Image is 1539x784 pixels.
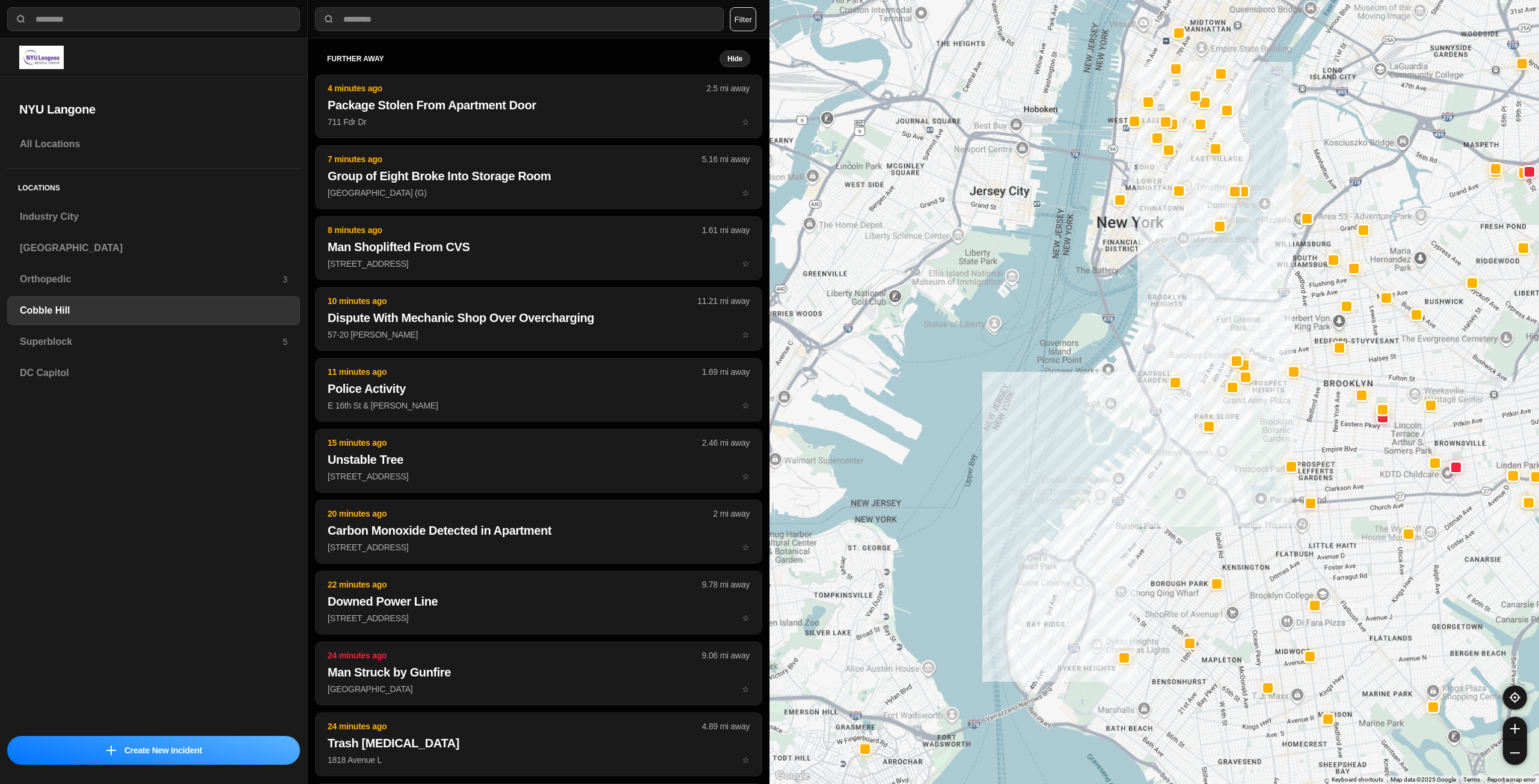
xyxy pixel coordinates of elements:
[328,522,750,539] h2: Carbon Monoxide Detected in Apartment
[1332,776,1383,784] button: Keyboard shortcuts
[20,366,287,380] h3: DC Capitol
[1510,692,1520,703] img: recenter
[328,470,750,482] p: [STREET_ADDRESS]
[697,295,750,307] p: 11.21 mi away
[328,224,702,236] p: 8 minutes ago
[720,50,750,67] button: Hide
[315,429,762,493] button: 15 minutes ago2.46 mi awayUnstable Tree[STREET_ADDRESS]star
[19,46,64,69] img: logo
[323,13,335,25] img: search
[315,471,762,481] a: 15 minutes ago2.46 mi awayUnstable Tree[STREET_ADDRESS]star
[328,437,702,449] p: 15 minutes ago
[315,117,762,127] a: 4 minutes ago2.5 mi awayPackage Stolen From Apartment Door711 Fdr Drstar
[328,612,750,624] p: [STREET_ADDRESS]
[1503,741,1527,765] button: zoom-out
[315,187,762,198] a: 7 minutes ago5.16 mi awayGroup of Eight Broke Into Storage Room[GEOGRAPHIC_DATA] (G)star
[702,649,750,661] p: 9.06 mi away
[773,768,812,784] a: Open this area in Google Maps (opens a new window)
[713,508,750,520] p: 2 mi away
[328,168,750,184] h2: Group of Eight Broke Into Storage Room
[1510,748,1520,758] img: zoom-out
[328,593,750,610] h2: Downed Power Line
[742,472,750,481] span: star
[328,116,750,128] p: 711 Fdr Dr
[315,613,762,623] a: 22 minutes ago9.78 mi awayDowned Power Line[STREET_ADDRESS]star
[328,239,750,255] h2: Man Shoplifted From CVS
[315,329,762,339] a: 10 minutes ago11.21 mi awayDispute With Mechanic Shop Over Overcharging57-20 [PERSON_NAME]star
[328,295,697,307] p: 10 minutes ago
[328,400,750,412] p: E 16th St & [PERSON_NAME]
[702,437,750,449] p: 2.46 mi away
[328,366,702,378] p: 11 minutes ago
[315,258,762,269] a: 8 minutes ago1.61 mi awayMan Shoplifted From CVS[STREET_ADDRESS]star
[742,117,750,127] span: star
[315,684,762,694] a: 24 minutes ago9.06 mi awayMan Struck by Gunfire[GEOGRAPHIC_DATA]star
[315,642,762,705] button: 24 minutes ago9.06 mi awayMan Struck by Gunfire[GEOGRAPHIC_DATA]star
[742,613,750,623] span: star
[328,664,750,681] h2: Man Struck by Gunfire
[706,82,750,94] p: 2.5 mi away
[702,224,750,236] p: 1.61 mi away
[702,720,750,732] p: 4.89 mi away
[315,74,762,138] button: 4 minutes ago2.5 mi awayPackage Stolen From Apartment Door711 Fdr Drstar
[328,97,750,114] h2: Package Stolen From Apartment Door
[1463,776,1480,783] a: Terms (opens in new tab)
[742,755,750,765] span: star
[328,649,702,661] p: 24 minutes ago
[328,754,750,766] p: 1818 Avenue L
[773,768,812,784] img: Google
[742,259,750,269] span: star
[7,736,300,765] button: iconCreate New Incident
[328,735,750,752] h2: Trash [MEDICAL_DATA]
[20,272,283,287] h3: Orthopedic
[315,713,762,776] button: 24 minutes ago4.89 mi awayTrash [MEDICAL_DATA]1818 Avenue Lstar
[283,273,287,285] p: 3
[20,303,287,318] h3: Cobble Hill
[7,130,300,159] a: All Locations
[1503,717,1527,741] button: zoom-in
[1510,724,1520,734] img: zoom-in
[7,296,300,325] a: Cobble Hill
[15,13,27,25] img: search
[328,508,713,520] p: 20 minutes ago
[742,542,750,552] span: star
[7,169,300,202] h5: Locations
[328,187,750,199] p: [GEOGRAPHIC_DATA] (G)
[730,7,756,31] button: Filter
[315,500,762,564] button: 20 minutes ago2 mi awayCarbon Monoxide Detected in Apartment[STREET_ADDRESS]star
[727,54,742,64] small: Hide
[315,358,762,422] button: 11 minutes ago1.69 mi awayPolice ActivityE 16th St & [PERSON_NAME]star
[328,309,750,326] h2: Dispute With Mechanic Shop Over Overcharging
[742,330,750,339] span: star
[20,137,287,151] h3: All Locations
[1487,776,1535,783] a: Report a map error
[315,755,762,765] a: 24 minutes ago4.89 mi awayTrash [MEDICAL_DATA]1818 Avenue Lstar
[328,541,750,553] p: [STREET_ADDRESS]
[1391,776,1456,783] span: Map data ©2025 Google
[328,683,750,695] p: [GEOGRAPHIC_DATA]
[328,329,750,341] p: 57-20 [PERSON_NAME]
[7,265,300,294] a: Orthopedic3
[328,451,750,468] h2: Unstable Tree
[20,210,287,224] h3: Industry City
[328,579,702,591] p: 22 minutes ago
[315,216,762,280] button: 8 minutes ago1.61 mi awayMan Shoplifted From CVS[STREET_ADDRESS]star
[315,145,762,209] button: 7 minutes ago5.16 mi awayGroup of Eight Broke Into Storage Room[GEOGRAPHIC_DATA] (G)star
[7,359,300,387] a: DC Capitol
[315,571,762,634] button: 22 minutes ago9.78 mi awayDowned Power Line[STREET_ADDRESS]star
[106,746,116,755] img: icon
[7,234,300,263] a: [GEOGRAPHIC_DATA]
[7,202,300,231] a: Industry City
[328,82,706,94] p: 4 minutes ago
[124,744,202,756] p: Create New Incident
[315,400,762,410] a: 11 minutes ago1.69 mi awayPolice ActivityE 16th St & [PERSON_NAME]star
[20,241,287,255] h3: [GEOGRAPHIC_DATA]
[742,188,750,198] span: star
[328,720,702,732] p: 24 minutes ago
[20,335,283,349] h3: Superblock
[283,336,287,348] p: 5
[328,258,750,270] p: [STREET_ADDRESS]
[742,401,750,410] span: star
[315,287,762,351] button: 10 minutes ago11.21 mi awayDispute With Mechanic Shop Over Overcharging57-20 [PERSON_NAME]star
